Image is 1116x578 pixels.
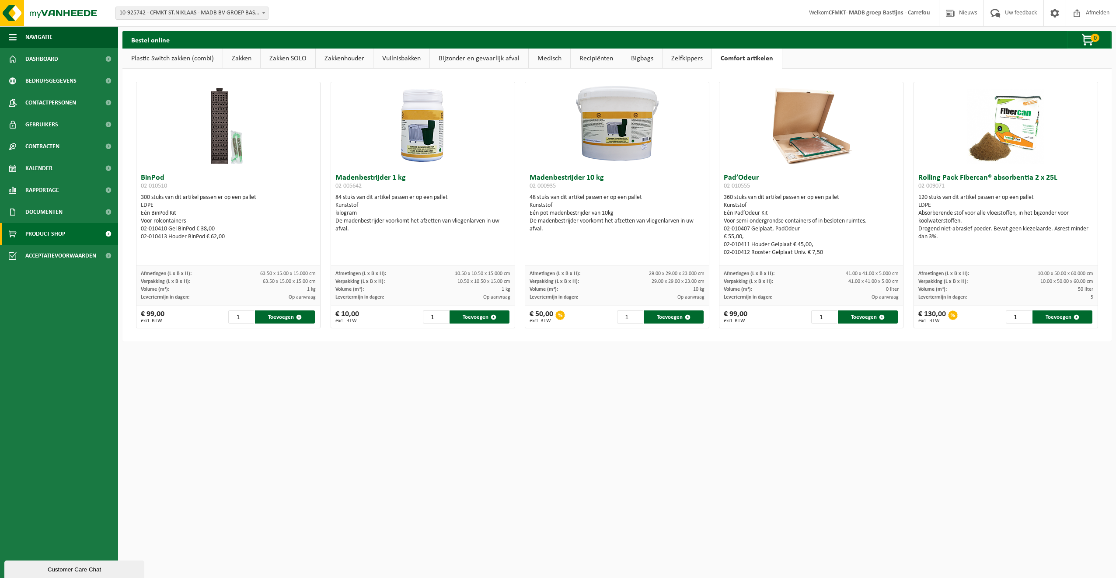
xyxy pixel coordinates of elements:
[829,10,930,16] strong: CFMKT- MADB groep Bastijns - Carrefou
[141,202,316,209] div: LDPE
[25,179,59,201] span: Rapportage
[430,49,528,69] a: Bijzonder en gevaarlijk afval
[918,318,946,324] span: excl. BTW
[724,202,899,209] div: Kunststof
[530,217,704,233] div: De madenbestrijder voorkomt het afzetten van vliegenlarven in uw afval.
[918,295,967,300] span: Levertermijn in dagen:
[423,310,449,324] input: 1
[530,202,704,209] div: Kunststof
[25,136,59,157] span: Contracten
[450,310,509,324] button: Toevoegen
[530,271,580,276] span: Afmetingen (L x B x H):
[335,287,364,292] span: Volume (m³):
[335,279,385,284] span: Verpakking (L x B x H):
[530,174,704,192] h3: Madenbestrijder 10 kg
[724,183,750,189] span: 02-010555
[335,295,384,300] span: Levertermijn in dagen:
[141,271,192,276] span: Afmetingen (L x B x H):
[335,202,510,209] div: Kunststof
[1032,310,1092,324] button: Toevoegen
[530,194,704,233] div: 48 stuks van dit artikel passen er op een pallet
[617,310,643,324] input: 1
[25,201,63,223] span: Documenten
[644,310,704,324] button: Toevoegen
[530,310,553,324] div: € 50,00
[141,287,169,292] span: Volume (m³):
[918,225,1093,241] div: Drogend niet-abrasief poeder. Bevat geen kiezelaarde. Asrest minder dan 3%.
[724,279,773,284] span: Verpakking (L x B x H):
[223,49,260,69] a: Zakken
[1078,287,1093,292] span: 50 liter
[1038,271,1093,276] span: 10.00 x 50.00 x 60.000 cm
[335,271,386,276] span: Afmetingen (L x B x H):
[260,271,316,276] span: 63.50 x 15.00 x 15.000 cm
[228,310,254,324] input: 1
[307,287,316,292] span: 1 kg
[918,271,969,276] span: Afmetingen (L x B x H):
[918,183,945,189] span: 02-009071
[724,295,772,300] span: Levertermijn in dagen:
[724,209,899,217] div: Eén Pad’Odeur Kit
[724,271,774,276] span: Afmetingen (L x B x H):
[25,92,76,114] span: Contactpersonen
[335,174,510,192] h3: Madenbestrijder 1 kg
[724,194,899,257] div: 360 stuks van dit artikel passen er op een pallet
[25,157,52,179] span: Kalender
[663,49,711,69] a: Zelfkippers
[116,7,268,19] span: 10-925742 - CFMKT ST.NIKLAAS - MADB BV GROEP BASTIJNS - SINT-NIKLAAS
[316,49,373,69] a: Zakkenhouder
[141,310,164,324] div: € 99,00
[1091,34,1099,42] span: 0
[918,279,968,284] span: Verpakking (L x B x H):
[373,49,429,69] a: Vuilnisbakken
[25,245,96,267] span: Acceptatievoorwaarden
[502,287,510,292] span: 1 kg
[263,279,316,284] span: 63.50 x 15.00 x 15.00 cm
[838,310,898,324] button: Toevoegen
[918,202,1093,209] div: LDPE
[530,295,578,300] span: Levertermijn in dagen:
[335,310,359,324] div: € 10,00
[255,310,315,324] button: Toevoegen
[712,49,782,69] a: Comfort artikelen
[335,194,510,233] div: 84 stuks van dit artikel passen er op een pallet
[141,183,167,189] span: 02-010510
[962,82,1050,170] img: 02-009071
[335,318,359,324] span: excl. BTW
[571,49,622,69] a: Recipiënten
[652,279,704,284] span: 29.00 x 29.00 x 23.00 cm
[677,295,704,300] span: Op aanvraag
[141,279,190,284] span: Verpakking (L x B x H):
[622,49,662,69] a: Bigbags
[530,279,579,284] span: Verpakking (L x B x H):
[529,49,570,69] a: Medisch
[335,209,510,217] div: kilogram
[1067,31,1111,49] button: 0
[25,48,58,70] span: Dashboard
[872,295,899,300] span: Op aanvraag
[530,209,704,217] div: Eén pot madenbestrijder van 10kg
[886,287,899,292] span: 0 liter
[335,82,510,170] img: 02-005642
[122,49,223,69] a: Plastic Switch zakken (combi)
[918,310,946,324] div: € 130,00
[115,7,269,20] span: 10-925742 - CFMKT ST.NIKLAAS - MADB BV GROEP BASTIJNS - SINT-NIKLAAS
[846,271,899,276] span: 41.00 x 41.00 x 5.000 cm
[649,271,704,276] span: 29.00 x 29.00 x 23.000 cm
[918,287,947,292] span: Volume (m³):
[141,194,316,241] div: 300 stuks van dit artikel passen er op een pallet
[122,31,178,48] h2: Bestel online
[918,209,1093,225] div: Absorberende stof voor alle vloeistoffen, in het bijzonder voor koolwaterstoffen.
[4,559,146,578] iframe: chat widget
[141,217,316,241] div: Voor rolcontainers 02-010410 Gel BinPod € 38,00 02-010413 Houder BinPod € 62,00
[918,174,1093,192] h3: Rolling Pack Fibercan® absorbentia 2 x 25L
[693,287,704,292] span: 10 kg
[530,318,553,324] span: excl. BTW
[530,82,704,170] img: 02-000935
[724,310,747,324] div: € 99,00
[918,194,1093,241] div: 120 stuks van dit artikel passen er op een pallet
[141,295,189,300] span: Levertermijn in dagen:
[1091,295,1093,300] span: 5
[141,318,164,324] span: excl. BTW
